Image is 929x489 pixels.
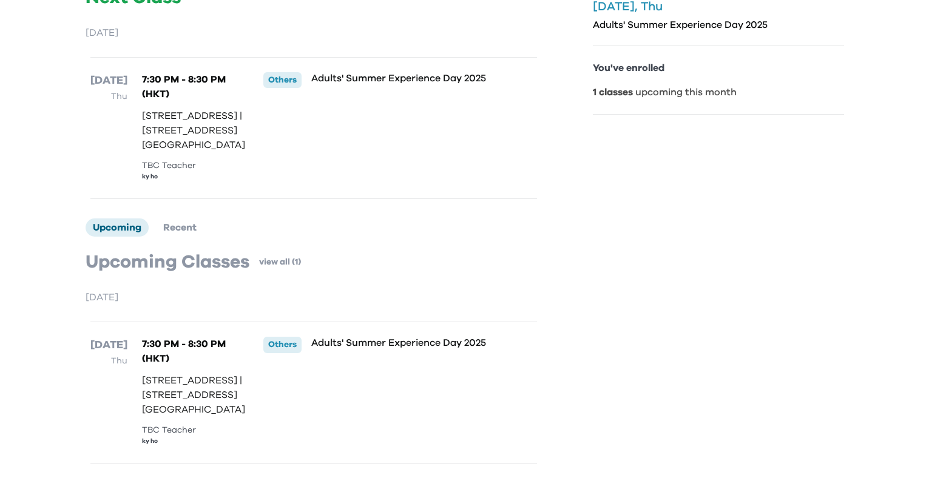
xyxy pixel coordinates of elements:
[86,251,249,273] p: Upcoming Classes
[593,87,633,97] b: 1 classes
[142,72,254,101] p: 7:30 PM - 8:30 PM (HKT)
[259,256,301,268] a: view all (1)
[593,19,844,31] p: Adults' Summer Experience Day 2025
[142,172,254,181] div: ky ho
[593,61,844,75] p: You've enrolled
[142,109,254,152] p: [STREET_ADDRESS] | [STREET_ADDRESS][GEOGRAPHIC_DATA]
[311,72,498,84] p: Adults' Summer Experience Day 2025
[163,223,197,232] span: Recent
[90,89,127,104] p: Thu
[311,337,498,349] p: Adults' Summer Experience Day 2025
[90,72,127,89] p: [DATE]
[90,354,127,368] p: Thu
[86,25,542,40] p: [DATE]
[142,337,254,366] p: 7:30 PM - 8:30 PM (HKT)
[263,337,302,352] div: Others
[142,437,254,446] div: ky ho
[86,290,542,305] p: [DATE]
[263,72,302,88] div: Others
[90,337,127,354] p: [DATE]
[142,160,254,172] div: TBC Teacher
[142,373,254,417] p: [STREET_ADDRESS] | [STREET_ADDRESS][GEOGRAPHIC_DATA]
[142,424,254,437] div: TBC Teacher
[93,223,141,232] span: Upcoming
[593,85,844,99] p: upcoming this month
